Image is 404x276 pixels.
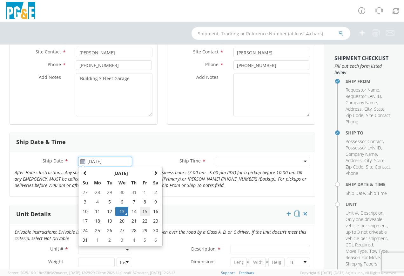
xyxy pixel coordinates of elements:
[346,242,374,248] li: ,
[50,246,63,252] span: Unit #
[346,138,383,144] span: Possessor Contact
[346,93,382,100] li: ,
[346,106,363,112] li: ,
[128,216,139,226] td: 21
[346,87,380,93] li: ,
[56,270,95,275] span: master, [DATE] 12:29:29
[140,197,151,207] td: 8
[346,79,394,84] h4: Ship From
[43,158,63,164] span: Ship Date
[364,106,372,112] span: City
[80,197,91,207] td: 3
[15,229,306,241] i: Drivable Instructions: Drivable is a unit that is roadworthy and can be driven over the road by a...
[346,248,367,254] span: Move Type
[150,226,161,235] td: 30
[346,210,359,216] li: ,
[360,210,383,216] span: Description
[346,106,362,112] span: Address
[83,171,87,175] span: Previous Month
[115,216,129,226] td: 20
[374,106,385,112] span: State
[91,216,104,226] td: 18
[80,235,91,245] td: 31
[150,197,161,207] td: 9
[80,178,91,188] th: Su
[247,258,250,267] span: X
[115,226,129,235] td: 27
[153,171,158,175] span: Next Month
[36,49,61,55] span: Site Contact
[346,210,358,216] span: Unit #
[104,235,115,245] td: 2
[346,93,381,99] span: Requestor LAN ID
[150,216,161,226] td: 23
[346,190,366,197] li: ,
[231,258,247,267] input: Length
[346,190,365,196] span: Ship Date
[104,178,115,188] th: Tu
[191,246,216,252] span: Description
[346,151,378,157] li: ,
[5,2,37,21] img: pge-logo-06675f144f4cfa6a6814.png
[192,27,350,40] input: Shipment, Tracking or Reference Number (at least 4 chars)
[80,216,91,226] td: 17
[334,55,388,62] strong: Shipment Checklist
[128,188,139,197] td: 31
[140,207,151,216] td: 15
[150,178,161,188] th: Sa
[346,248,368,254] li: ,
[140,226,151,235] td: 29
[346,254,381,261] li: ,
[96,270,175,275] span: Client: 2025.14.0-cea8157
[346,254,380,260] span: Reason For Move
[115,178,129,188] th: We
[39,74,61,80] span: Add Notes
[104,188,115,197] td: 29
[346,145,382,151] li: ,
[91,235,104,245] td: 1
[115,235,129,245] td: 3
[104,207,115,216] td: 12
[140,235,151,245] td: 5
[366,164,390,170] span: Site Contact
[91,188,104,197] td: 28
[140,178,151,188] th: Fr
[346,261,393,273] li: ,
[266,258,269,267] span: X
[16,139,66,145] h3: Ship Date & Time
[346,202,394,207] h4: Unit
[128,197,139,207] td: 7
[128,207,139,216] td: 14
[346,182,394,187] h4: Ship Date & Time
[366,112,391,119] li: ,
[366,112,390,118] span: Site Contact
[346,157,362,163] span: Address
[8,270,95,275] span: Server: 2025.16.0-1ffcc23b9e2
[193,49,219,55] span: Site Contact
[91,226,104,235] td: 25
[91,178,104,188] th: Mo
[115,207,129,216] td: 13
[128,226,139,235] td: 28
[346,151,377,157] span: Company Name
[115,197,129,207] td: 6
[346,87,379,93] span: Requestor Name
[80,207,91,216] td: 10
[48,259,63,265] span: Weight
[346,100,378,106] li: ,
[374,157,385,163] span: State
[346,145,381,151] span: Possessor LAN ID
[221,270,235,275] a: Support
[91,169,150,178] th: Select Month
[140,216,151,226] td: 22
[205,61,219,67] span: Phone
[346,112,363,118] span: Zip Code
[346,242,373,248] span: CDL Required
[48,61,61,67] span: Phone
[346,170,358,176] span: Phone
[374,106,386,112] li: ,
[104,226,115,235] td: 26
[239,270,254,275] a: Feedback
[128,178,139,188] th: Th
[191,259,216,265] span: Dimensions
